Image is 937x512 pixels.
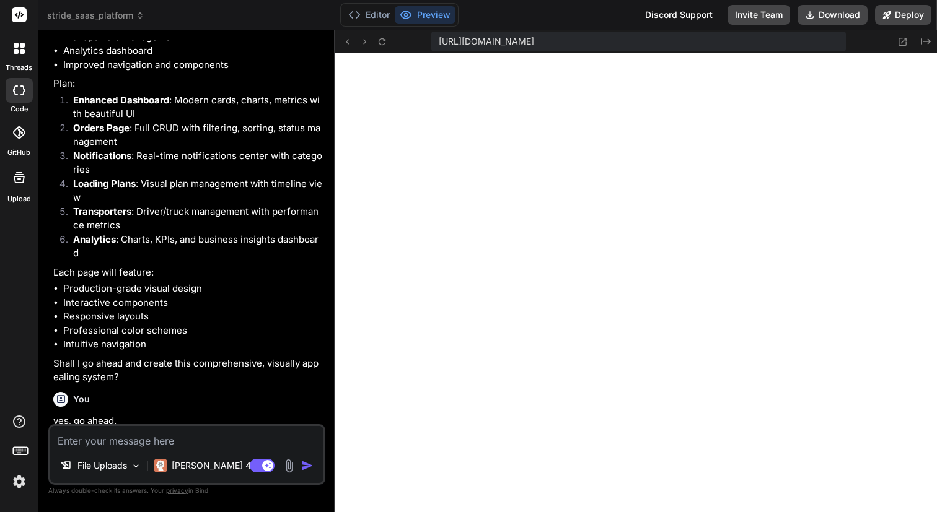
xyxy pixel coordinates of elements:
[728,5,790,25] button: Invite Team
[395,6,455,24] button: Preview
[154,459,167,472] img: Claude 4 Sonnet
[53,266,323,280] p: Each page will feature:
[63,337,323,352] li: Intuitive navigation
[7,194,31,204] label: Upload
[73,206,131,217] strong: Transporters
[282,459,296,473] img: attachment
[343,6,395,24] button: Editor
[73,150,131,162] strong: Notifications
[131,461,141,471] img: Pick Models
[73,393,90,406] h6: You
[11,104,28,115] label: code
[9,471,30,492] img: settings
[63,205,323,233] li: : Driver/truck management with performance metrics
[63,58,323,72] li: Improved navigation and components
[63,177,323,205] li: : Visual plan management with timeline view
[63,282,323,296] li: Production-grade visual design
[63,310,323,324] li: Responsive layouts
[63,296,323,310] li: Interactive components
[798,5,868,25] button: Download
[73,233,116,245] strong: Analytics
[73,178,136,189] strong: Loading Plans
[166,487,188,494] span: privacy
[875,5,931,25] button: Deploy
[63,121,323,149] li: : Full CRUD with filtering, sorting, status management
[73,94,169,106] strong: Enhanced Dashboard
[77,459,127,472] p: File Uploads
[48,485,325,497] p: Always double-check its answers. Your in Bind
[47,9,144,22] span: stride_saas_platform
[439,35,534,48] span: [URL][DOMAIN_NAME]
[63,233,323,261] li: : Charts, KPIs, and business insights dashboard
[63,93,323,121] li: : Modern cards, charts, metrics with beautiful UI
[73,122,130,134] strong: Orders Page
[7,147,30,158] label: GitHub
[63,149,323,177] li: : Real-time notifications center with categories
[6,63,32,73] label: threads
[638,5,720,25] div: Discord Support
[63,324,323,338] li: Professional color schemes
[53,414,323,428] p: yes, go ahead.
[53,357,323,384] p: Shall I go ahead and create this comprehensive, visually appealing system?
[63,44,323,58] li: Analytics dashboard
[301,459,314,472] img: icon
[172,459,264,472] p: [PERSON_NAME] 4 S..
[53,77,323,91] p: Plan:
